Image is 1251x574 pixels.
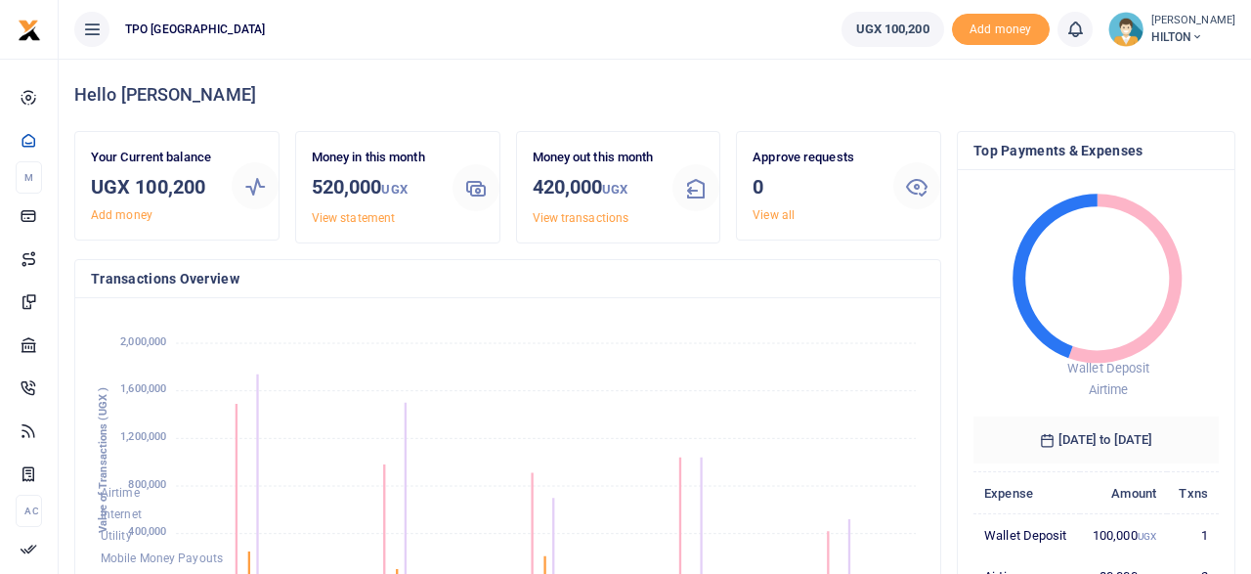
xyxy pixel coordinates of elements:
a: View statement [312,211,395,225]
h3: 0 [753,172,878,201]
a: profile-user [PERSON_NAME] HILTON [1108,12,1235,47]
a: logo-small logo-large logo-large [18,22,41,36]
tspan: 800,000 [128,478,166,491]
li: M [16,161,42,194]
p: Approve requests [753,148,878,168]
img: profile-user [1108,12,1143,47]
span: TPO [GEOGRAPHIC_DATA] [117,21,273,38]
text: Value of Transactions (UGX ) [97,387,109,533]
small: [PERSON_NAME] [1151,13,1235,29]
h3: UGX 100,200 [91,172,216,201]
a: Add money [91,208,152,222]
td: Wallet Deposit [973,514,1080,556]
li: Wallet ballance [834,12,952,47]
small: UGX [1138,531,1156,542]
th: Amount [1080,472,1167,514]
span: HILTON [1151,28,1235,46]
tspan: 2,000,000 [120,335,166,348]
a: View all [753,208,795,222]
td: 100,000 [1080,514,1167,556]
span: UGX 100,200 [856,20,929,39]
span: Wallet Deposit [1067,361,1149,375]
small: UGX [381,182,407,197]
span: Internet [101,508,142,521]
h4: Transactions Overview [91,268,925,289]
tspan: 1,200,000 [120,430,166,443]
p: Money in this month [312,148,437,168]
small: UGX [602,182,627,197]
tspan: 400,000 [128,525,166,538]
span: Airtime [1089,382,1129,397]
a: View transactions [533,211,629,225]
p: Money out this month [533,148,658,168]
th: Txns [1167,472,1219,514]
h6: [DATE] to [DATE] [973,417,1219,464]
td: 1 [1167,514,1219,556]
tspan: 1,600,000 [120,382,166,395]
span: Mobile Money Payouts [101,552,223,565]
h3: 420,000 [533,172,658,204]
p: Your Current balance [91,148,216,168]
h3: 520,000 [312,172,437,204]
li: Ac [16,495,42,527]
th: Expense [973,472,1080,514]
span: Add money [952,14,1050,46]
a: UGX 100,200 [841,12,944,47]
img: logo-small [18,19,41,42]
h4: Top Payments & Expenses [973,140,1219,161]
span: Utility [101,530,132,544]
h4: Hello [PERSON_NAME] [74,84,1235,106]
li: Toup your wallet [952,14,1050,46]
span: Airtime [101,486,140,500]
a: Add money [952,21,1050,35]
